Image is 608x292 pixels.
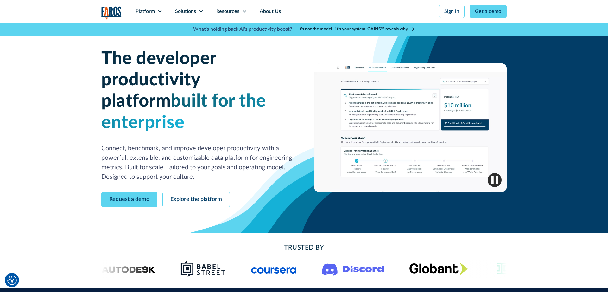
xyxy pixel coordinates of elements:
p: What's holding back AI's productivity boost? | [193,25,296,33]
img: Logo of the online learning platform Coursera. [251,264,297,274]
span: built for the enterprise [101,92,266,131]
div: Resources [216,8,239,15]
h1: The developer productivity platform [101,48,294,133]
img: Logo of the analytics and reporting company Faros. [101,6,122,19]
div: Solutions [175,8,196,15]
img: Logo of the design software company Autodesk. [89,264,155,273]
a: Request a demo [101,192,157,207]
a: Sign in [439,5,465,18]
a: It’s not the model—it’s your system. GAINS™ reveals why [298,26,415,33]
img: Logo of the communication platform Discord. [322,262,384,276]
div: Platform [136,8,155,15]
h2: Trusted By [152,243,456,252]
a: home [101,6,122,19]
a: Explore the platform [162,192,230,207]
img: Globant's logo [409,263,468,275]
img: Babel Street logo png [180,260,226,278]
strong: It’s not the model—it’s your system. GAINS™ reveals why [298,27,408,31]
a: Get a demo [470,5,507,18]
img: Pause video [488,173,502,187]
img: Revisit consent button [7,276,17,285]
button: Cookie Settings [7,276,17,285]
p: Connect, benchmark, and improve developer productivity with a powerful, extensible, and customiza... [101,144,294,182]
